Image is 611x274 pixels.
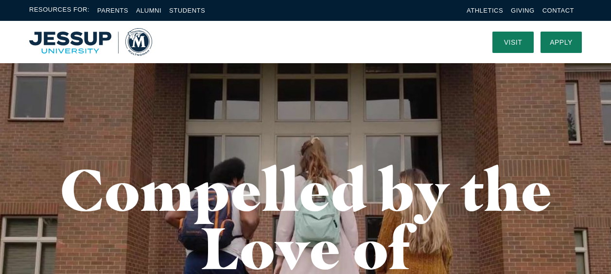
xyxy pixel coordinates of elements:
a: Contact [542,7,574,14]
a: Visit [492,32,534,53]
img: Multnomah University Logo [29,28,152,56]
a: Apply [541,32,582,53]
a: Giving [511,7,535,14]
a: Athletics [467,7,503,14]
a: Students [169,7,205,14]
a: Alumni [136,7,161,14]
a: Home [29,28,152,56]
span: Resources For: [29,5,89,16]
a: Parents [97,7,128,14]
